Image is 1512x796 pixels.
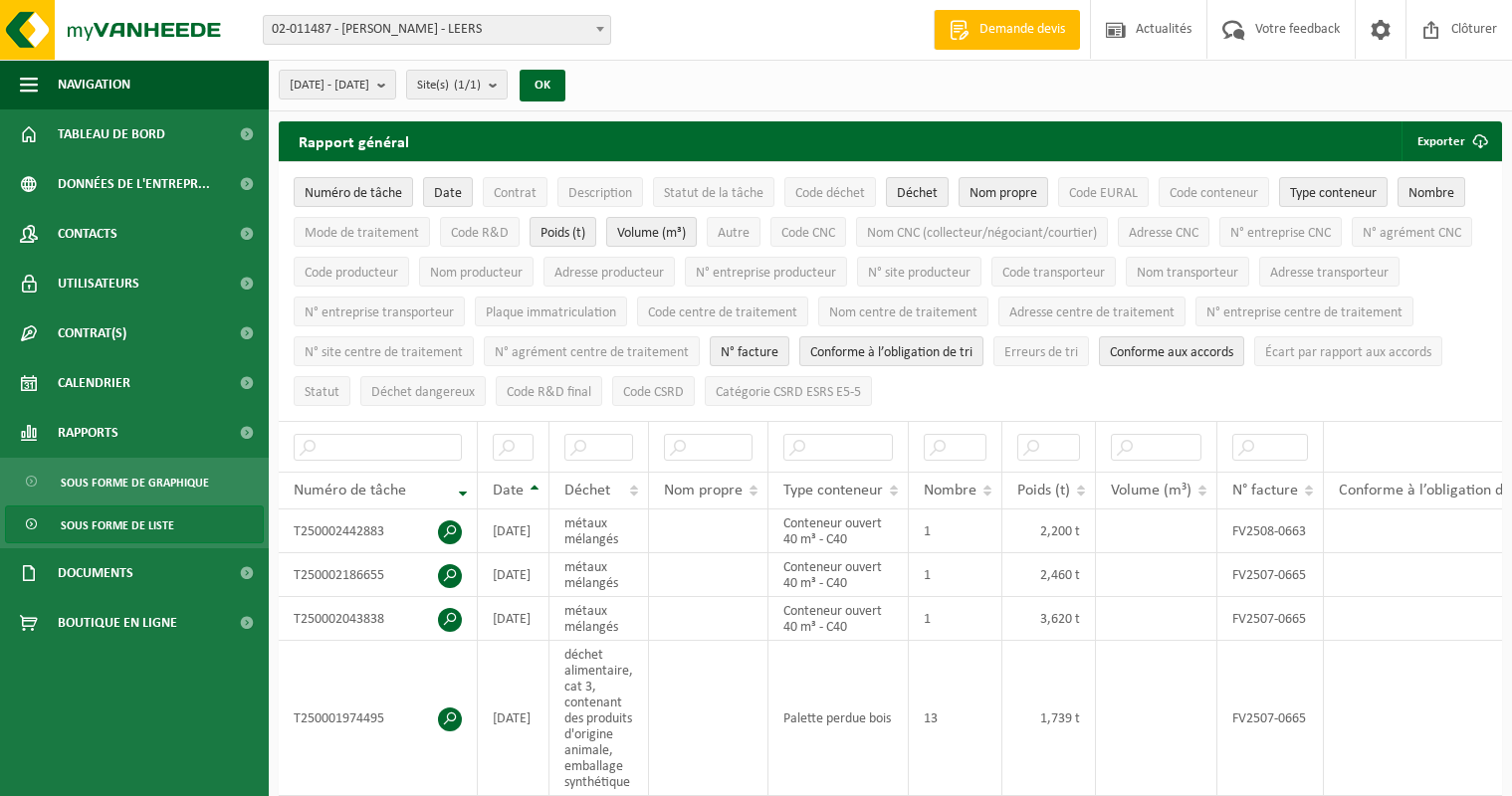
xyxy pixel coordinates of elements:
[1206,305,1403,320] span: N° entreprise centre de traitement
[718,226,750,241] span: Autre
[970,186,1037,201] span: Nom propre
[867,226,1097,241] span: Nom CNC (collecteur/négociant/courtier)
[478,597,549,641] td: [DATE]
[1002,641,1096,796] td: 1,739 t
[795,186,865,201] span: Code déchet
[1279,177,1388,207] button: Type conteneurType conteneur: Activate to sort
[934,10,1080,50] a: Demande devis
[540,226,585,241] span: Poids (t)
[991,257,1116,287] button: Code transporteurCode transporteur: Activate to sort
[1118,217,1209,247] button: Adresse CNCAdresse CNC: Activate to sort
[617,226,686,241] span: Volume (m³)
[909,553,1002,597] td: 1
[868,266,971,281] span: N° site producteur
[1265,345,1431,360] span: Écart par rapport aux accords
[1232,483,1298,498] span: N° facture
[406,70,508,99] button: Site(s)(1/1)
[434,186,462,201] span: Date
[909,597,1002,641] td: 1
[279,121,429,161] h2: Rapport général
[294,483,406,498] span: Numéro de tâche
[478,641,549,796] td: [DATE]
[783,483,883,498] span: Type conteneur
[1137,266,1238,281] span: Nom transporteur
[294,217,430,247] button: Mode de traitementMode de traitement: Activate to sort
[454,79,481,92] count: (1/1)
[664,483,743,498] span: Nom propre
[305,305,454,320] span: N° entreprise transporteur
[486,305,616,320] span: Plaque immatriculation
[419,257,534,287] button: Nom producteurNom producteur: Activate to sort
[58,159,210,209] span: Données de l'entrepr...
[1002,553,1096,597] td: 2,460 t
[549,641,649,796] td: déchet alimentaire, cat 3, contenant des produits d'origine animale, emballage synthétique
[1002,597,1096,641] td: 3,620 t
[290,71,369,100] span: [DATE] - [DATE]
[478,509,549,553] td: [DATE]
[305,266,398,281] span: Code producteur
[897,186,938,201] span: Déchet
[371,385,475,400] span: Déchet dangereux
[924,483,976,498] span: Nombre
[568,186,632,201] span: Description
[1002,266,1105,281] span: Code transporteur
[606,217,697,247] button: Volume (m³)Volume (m³): Activate to sort
[294,257,409,287] button: Code producteurCode producteur: Activate to sort
[549,553,649,597] td: métaux mélangés
[1254,336,1442,366] button: Écart par rapport aux accordsÉcart par rapport aux accords: Activate to sort
[685,257,847,287] button: N° entreprise producteurN° entreprise producteur: Activate to sort
[279,641,478,796] td: T250001974495
[1111,483,1191,498] span: Volume (m³)
[294,297,465,326] button: N° entreprise transporteurN° entreprise transporteur: Activate to sort
[475,297,627,326] button: Plaque immatriculationPlaque immatriculation: Activate to sort
[1110,345,1233,360] span: Conforme aux accords
[305,186,402,201] span: Numéro de tâche
[58,60,130,109] span: Navigation
[1259,257,1400,287] button: Adresse transporteurAdresse transporteur: Activate to sort
[557,177,643,207] button: DescriptionDescription: Activate to sort
[1069,186,1138,201] span: Code EURAL
[1398,177,1465,207] button: NombreNombre: Activate to sort
[305,345,463,360] span: N° site centre de traitement
[478,553,549,597] td: [DATE]
[857,257,981,287] button: N° site producteurN° site producteur : Activate to sort
[495,345,689,360] span: N° agrément centre de traitement
[484,336,700,366] button: N° agrément centre de traitementN° agrément centre de traitement: Activate to sort
[263,15,611,45] span: 02-011487 - AUCHAN LEERS - LEERS
[58,598,177,648] span: Boutique en ligne
[549,509,649,553] td: métaux mélangés
[5,505,264,543] a: Sous forme de liste
[721,345,778,360] span: N° facture
[612,376,695,406] button: Code CSRDCode CSRD: Activate to sort
[294,376,350,406] button: StatutStatut: Activate to sort
[417,71,481,100] span: Site(s)
[1290,186,1377,201] span: Type conteneur
[710,336,789,366] button: N° factureN° facture: Activate to sort
[768,641,909,796] td: Palette perdue bois
[58,548,133,598] span: Documents
[58,308,126,358] span: Contrat(s)
[58,209,117,259] span: Contacts
[1002,509,1096,553] td: 2,200 t
[58,358,130,408] span: Calendrier
[784,177,876,207] button: Code déchetCode déchet: Activate to sort
[1129,226,1198,241] span: Adresse CNC
[494,186,537,201] span: Contrat
[909,509,1002,553] td: 1
[1402,121,1500,161] button: Exporter
[549,597,649,641] td: métaux mélangés
[648,305,797,320] span: Code centre de traitement
[810,345,972,360] span: Conforme à l’obligation de tri
[520,70,565,101] button: OK
[305,385,339,400] span: Statut
[1217,597,1324,641] td: FV2507-0665
[423,177,473,207] button: DateDate: Activate to sort
[1408,186,1454,201] span: Nombre
[768,553,909,597] td: Conteneur ouvert 40 m³ - C40
[430,266,523,281] span: Nom producteur
[974,20,1070,40] span: Demande devis
[818,297,988,326] button: Nom centre de traitementNom centre de traitement: Activate to sort
[543,257,675,287] button: Adresse producteurAdresse producteur: Activate to sort
[279,509,478,553] td: T250002442883
[653,177,774,207] button: Statut de la tâcheStatut de la tâche: Activate to sort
